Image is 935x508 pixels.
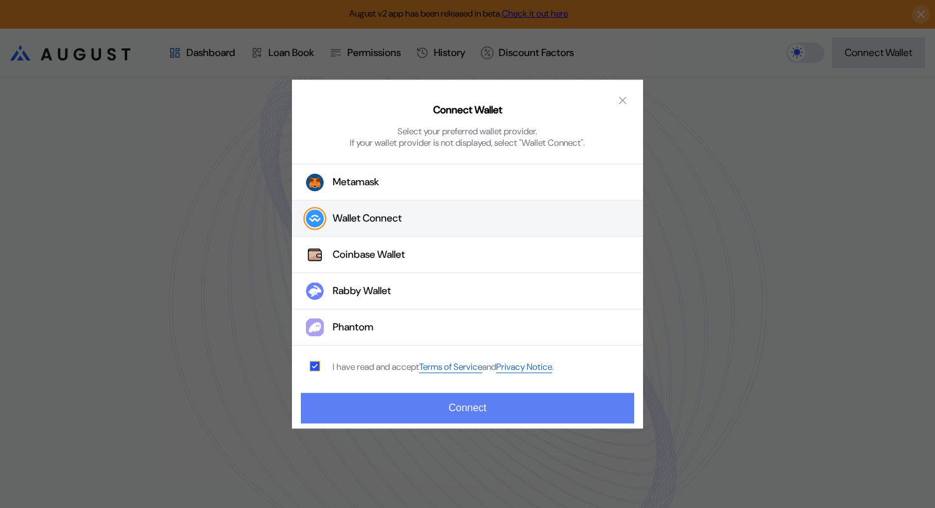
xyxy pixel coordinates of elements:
div: I have read and accept . [333,361,554,373]
div: Coinbase Wallet [333,248,405,262]
img: Coinbase Wallet [306,246,324,264]
img: Phantom [306,318,324,336]
button: Wallet Connect [292,201,643,237]
div: If your wallet provider is not displayed, select "Wallet Connect". [350,137,585,148]
button: Coinbase WalletCoinbase Wallet [292,237,643,273]
button: Metamask [292,164,643,201]
div: Rabby Wallet [333,285,391,298]
button: Rabby WalletRabby Wallet [292,273,643,309]
img: Rabby Wallet [306,282,324,300]
div: Metamask [333,176,379,189]
div: Wallet Connect [333,212,402,225]
button: PhantomPhantom [292,309,643,346]
a: Privacy Notice [496,361,552,373]
div: Select your preferred wallet provider. [398,125,537,137]
h2: Connect Wallet [433,104,502,117]
a: Terms of Service [419,361,482,373]
button: close modal [613,90,633,110]
button: Connect [301,393,634,423]
span: and [482,362,496,373]
div: Phantom [333,321,373,334]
